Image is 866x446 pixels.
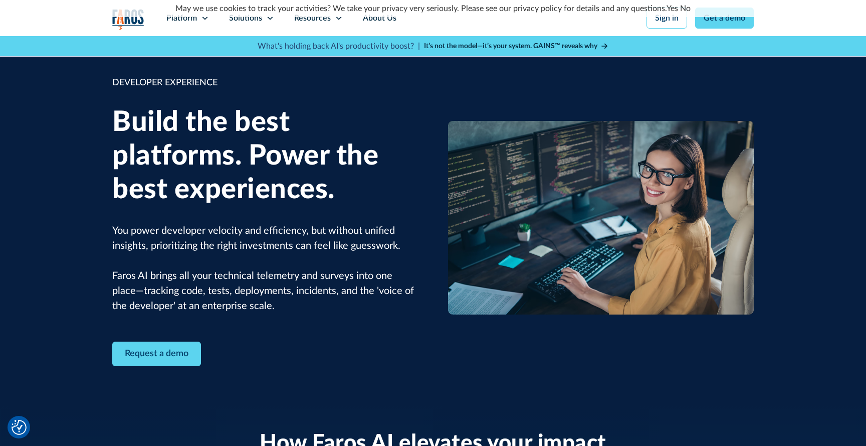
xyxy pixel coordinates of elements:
[112,9,144,30] img: Logo of the analytics and reporting company Faros.
[258,40,420,52] p: What's holding back AI's productivity boost? |
[12,420,27,435] button: Cookie Settings
[112,223,418,314] p: You power developer velocity and efficiency, but without unified insights, prioritizing the right...
[646,8,687,29] a: Sign in
[112,342,201,366] a: Contact Modal
[229,12,262,24] div: Solutions
[695,8,754,29] a: Get a demo
[166,12,197,24] div: Platform
[294,12,331,24] div: Resources
[12,420,27,435] img: Revisit consent button
[424,43,597,50] strong: It’s not the model—it’s your system. GAINS™ reveals why
[112,76,418,90] div: DEVELOPER EXPERIENCE
[667,5,678,13] a: Yes
[112,9,144,30] a: home
[680,5,691,13] a: No
[424,41,608,52] a: It’s not the model—it’s your system. GAINS™ reveals why
[112,106,418,207] h1: Build the best platforms. Power the best experiences.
